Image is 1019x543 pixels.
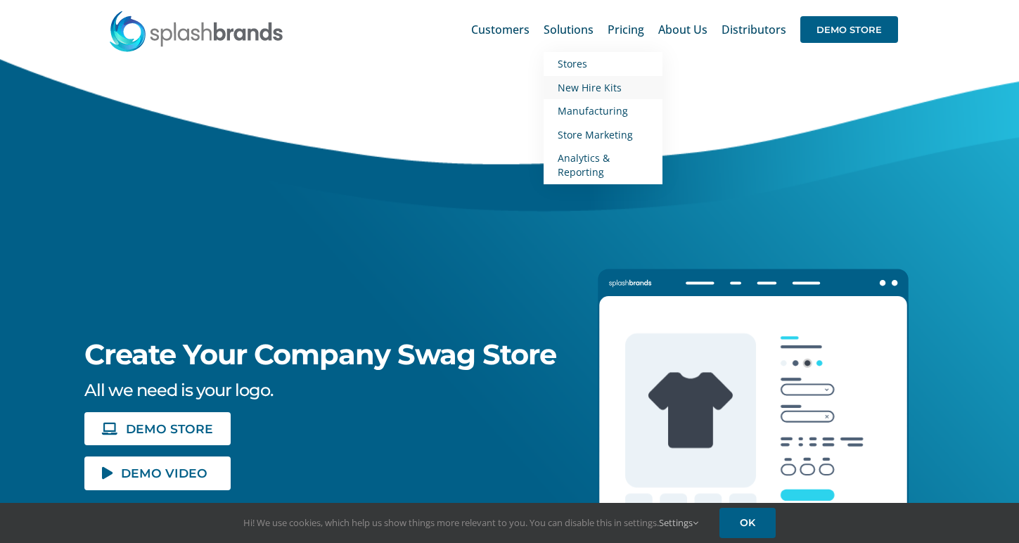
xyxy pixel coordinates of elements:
[719,508,776,538] a: OK
[608,7,644,52] a: Pricing
[544,76,662,100] a: New Hire Kits
[121,467,207,479] span: DEMO VIDEO
[608,24,644,35] span: Pricing
[126,423,213,435] span: DEMO STORE
[722,7,786,52] a: Distributors
[544,52,662,76] a: Stores
[471,24,530,35] span: Customers
[243,516,698,529] span: Hi! We use cookies, which help us show things more relevant to you. You can disable this in setti...
[544,24,594,35] span: Solutions
[471,7,530,52] a: Customers
[558,128,633,141] span: Store Marketing
[544,123,662,147] a: Store Marketing
[84,412,231,445] a: DEMO STORE
[659,516,698,529] a: Settings
[558,151,610,179] span: Analytics & Reporting
[558,81,622,94] span: New Hire Kits
[658,24,707,35] span: About Us
[84,380,273,400] span: All we need is your logo.
[800,16,898,43] span: DEMO STORE
[544,146,662,184] a: Analytics & Reporting
[558,57,587,70] span: Stores
[471,7,898,52] nav: Main Menu
[544,99,662,123] a: Manufacturing
[84,337,556,371] span: Create Your Company Swag Store
[800,7,898,52] a: DEMO STORE
[108,10,284,52] img: SplashBrands.com Logo
[722,24,786,35] span: Distributors
[558,104,628,117] span: Manufacturing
